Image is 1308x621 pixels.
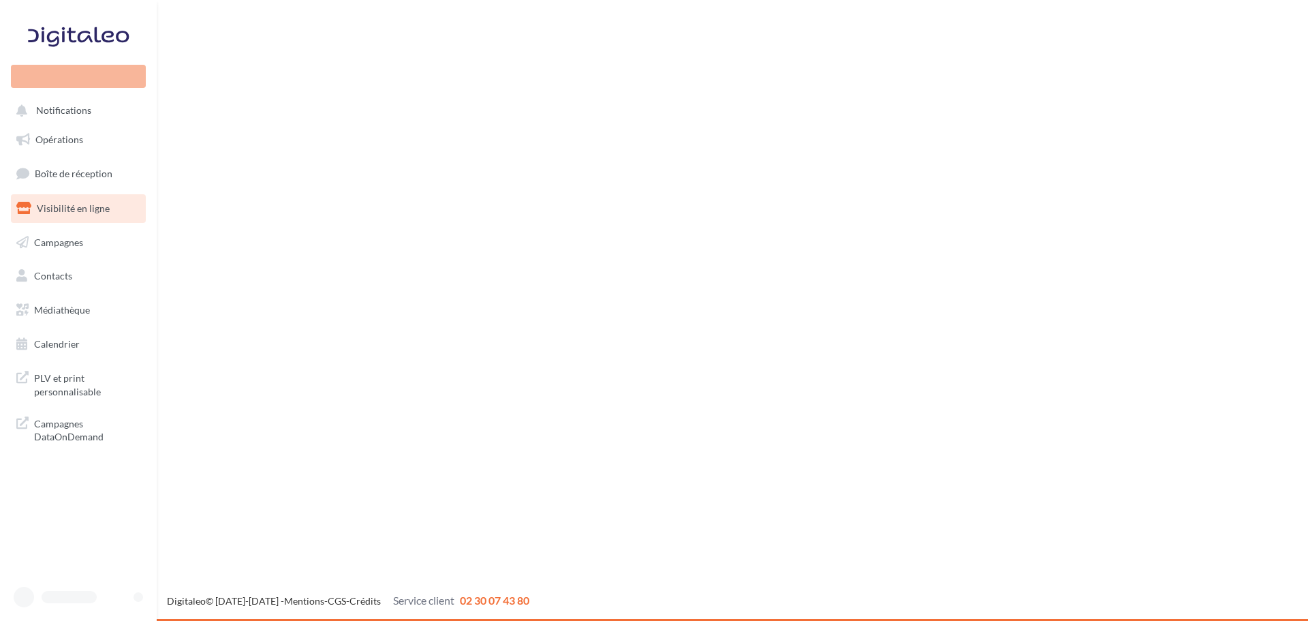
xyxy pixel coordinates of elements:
[167,595,206,607] a: Digitaleo
[8,228,149,257] a: Campagnes
[8,194,149,223] a: Visibilité en ligne
[11,65,146,88] div: Nouvelle campagne
[34,270,72,282] span: Contacts
[36,105,91,117] span: Notifications
[8,363,149,404] a: PLV et print personnalisable
[460,594,529,607] span: 02 30 07 43 80
[8,330,149,359] a: Calendrier
[8,125,149,154] a: Opérations
[284,595,324,607] a: Mentions
[35,168,112,179] span: Boîte de réception
[167,595,529,607] span: © [DATE]-[DATE] - - -
[34,414,140,444] span: Campagnes DataOnDemand
[8,159,149,188] a: Boîte de réception
[37,202,110,214] span: Visibilité en ligne
[8,262,149,290] a: Contacts
[34,338,80,350] span: Calendrier
[34,304,90,316] span: Médiathèque
[349,595,381,607] a: Crédits
[393,594,454,607] span: Service client
[35,134,83,145] span: Opérations
[34,369,140,398] span: PLV et print personnalisable
[328,595,346,607] a: CGS
[8,296,149,324] a: Médiathèque
[8,409,149,449] a: Campagnes DataOnDemand
[34,236,83,247] span: Campagnes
